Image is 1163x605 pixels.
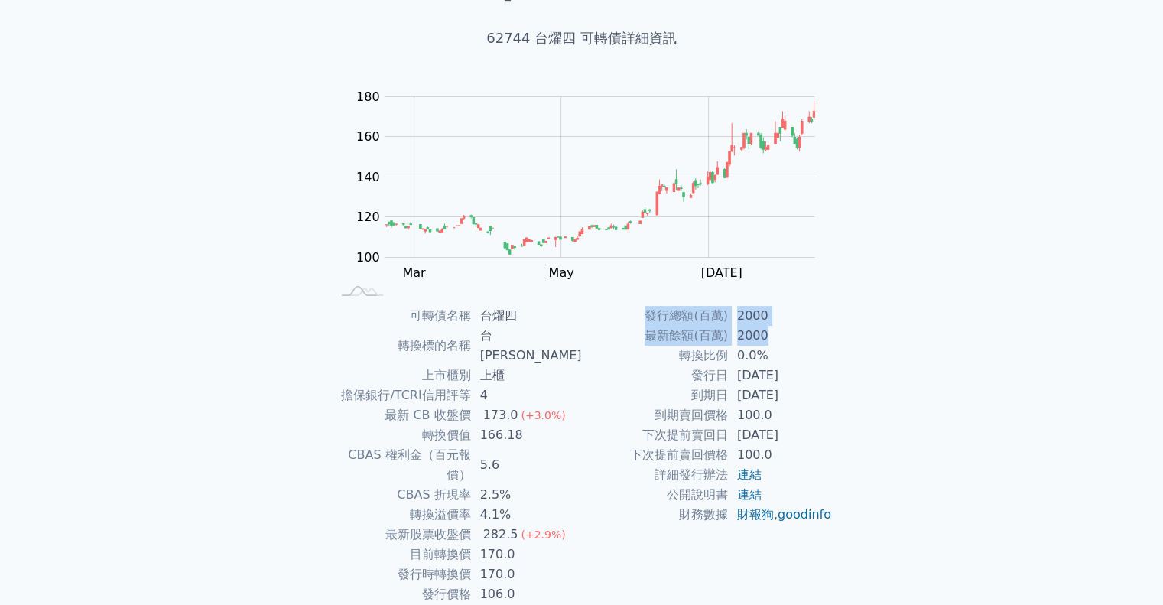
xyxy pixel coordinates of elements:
td: 4 [471,385,582,405]
td: 公開說明書 [582,485,728,505]
td: 166.18 [471,425,582,445]
td: 詳細發行辦法 [582,465,728,485]
td: 轉換溢價率 [331,505,471,525]
td: 轉換價值 [331,425,471,445]
g: Chart [348,89,837,280]
td: CBAS 權利金（百元報價） [331,445,471,485]
td: 下次提前賣回日 [582,425,728,445]
td: 可轉債名稱 [331,306,471,326]
td: 台燿四 [471,306,582,326]
td: 170.0 [471,564,582,584]
td: 到期賣回價格 [582,405,728,425]
td: 目前轉換價 [331,545,471,564]
td: [DATE] [728,385,833,405]
td: 170.0 [471,545,582,564]
div: 173.0 [480,405,521,425]
td: 台[PERSON_NAME] [471,326,582,366]
tspan: 180 [356,89,380,104]
td: 2000 [728,326,833,346]
td: CBAS 折現率 [331,485,471,505]
td: [DATE] [728,366,833,385]
td: 發行價格 [331,584,471,604]
a: goodinfo [778,507,831,522]
a: 連結 [737,487,762,502]
td: 最新股票收盤價 [331,525,471,545]
iframe: Chat Widget [1087,532,1163,605]
span: (+2.9%) [521,529,565,541]
a: 財報狗 [737,507,774,522]
tspan: 160 [356,129,380,144]
td: [DATE] [728,425,833,445]
tspan: 120 [356,210,380,224]
span: (+3.0%) [521,409,565,421]
div: 聊天小工具 [1087,532,1163,605]
tspan: [DATE] [700,265,742,280]
td: , [728,505,833,525]
td: 2000 [728,306,833,326]
td: 轉換標的名稱 [331,326,471,366]
div: 282.5 [480,525,521,545]
tspan: Mar [402,265,426,280]
a: 連結 [737,467,762,482]
td: 2.5% [471,485,582,505]
td: 發行時轉換價 [331,564,471,584]
td: 4.1% [471,505,582,525]
td: 到期日 [582,385,728,405]
td: 擔保銀行/TCRI信用評等 [331,385,471,405]
td: 轉換比例 [582,346,728,366]
td: 0.0% [728,346,833,366]
td: 發行總額(百萬) [582,306,728,326]
td: 上市櫃別 [331,366,471,385]
td: 5.6 [471,445,582,485]
td: 100.0 [728,405,833,425]
tspan: 140 [356,170,380,184]
tspan: 100 [356,250,380,265]
td: 上櫃 [471,366,582,385]
td: 發行日 [582,366,728,385]
td: 最新餘額(百萬) [582,326,728,346]
td: 100.0 [728,445,833,465]
td: 最新 CB 收盤價 [331,405,471,425]
tspan: May [548,265,573,280]
td: 財務數據 [582,505,728,525]
h1: 62744 台燿四 可轉債詳細資訊 [313,28,851,49]
td: 下次提前賣回價格 [582,445,728,465]
td: 106.0 [471,584,582,604]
